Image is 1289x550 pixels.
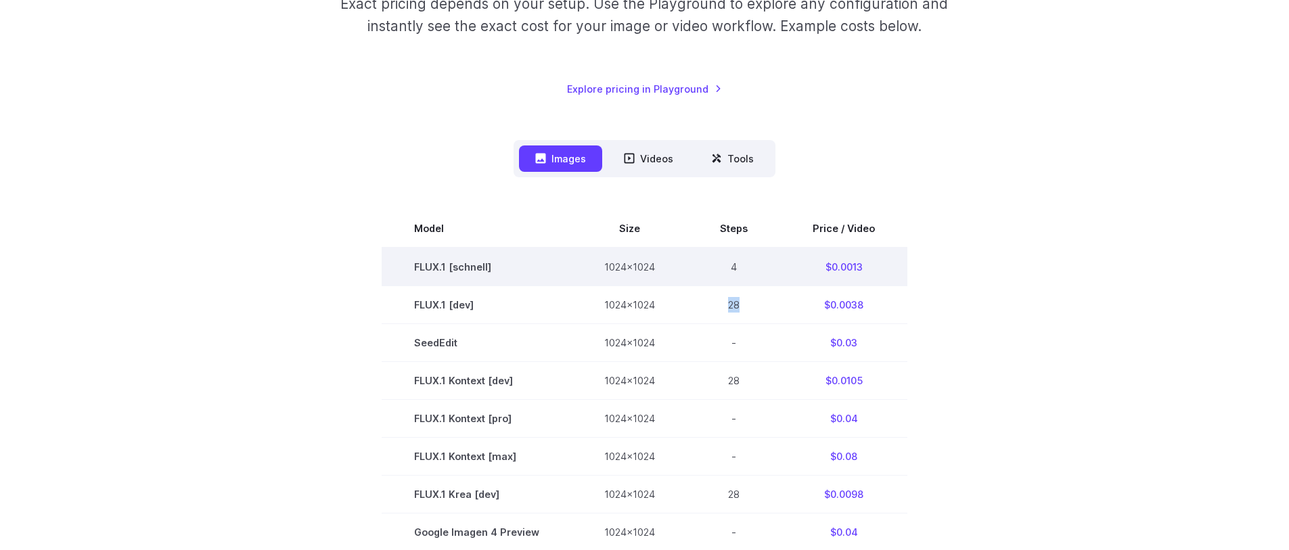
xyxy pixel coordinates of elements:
[572,361,687,399] td: 1024x1024
[382,323,572,361] td: SeedEdit
[687,399,780,437] td: -
[780,285,907,323] td: $0.0038
[687,361,780,399] td: 28
[687,248,780,286] td: 4
[780,438,907,476] td: $0.08
[780,323,907,361] td: $0.03
[519,145,602,172] button: Images
[572,438,687,476] td: 1024x1024
[687,476,780,513] td: 28
[572,285,687,323] td: 1024x1024
[382,248,572,286] td: FLUX.1 [schnell]
[608,145,689,172] button: Videos
[382,438,572,476] td: FLUX.1 Kontext [max]
[382,399,572,437] td: FLUX.1 Kontext [pro]
[780,210,907,248] th: Price / Video
[780,361,907,399] td: $0.0105
[572,476,687,513] td: 1024x1024
[780,399,907,437] td: $0.04
[382,210,572,248] th: Model
[382,285,572,323] td: FLUX.1 [dev]
[567,81,722,97] a: Explore pricing in Playground
[572,323,687,361] td: 1024x1024
[572,399,687,437] td: 1024x1024
[572,210,687,248] th: Size
[687,323,780,361] td: -
[780,248,907,286] td: $0.0013
[687,285,780,323] td: 28
[687,438,780,476] td: -
[780,476,907,513] td: $0.0098
[572,248,687,286] td: 1024x1024
[382,361,572,399] td: FLUX.1 Kontext [dev]
[382,476,572,513] td: FLUX.1 Krea [dev]
[687,210,780,248] th: Steps
[695,145,770,172] button: Tools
